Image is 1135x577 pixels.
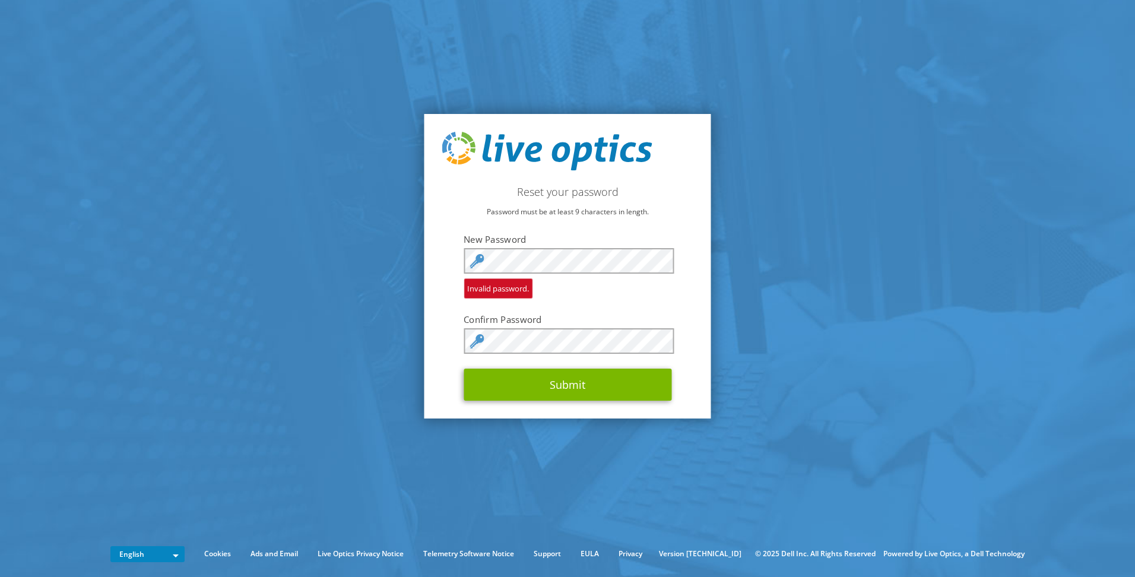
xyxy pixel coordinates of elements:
img: live_optics_svg.svg [442,132,652,171]
li: Version [TECHNICAL_ID] [653,547,747,560]
label: Confirm Password [464,313,671,325]
li: © 2025 Dell Inc. All Rights Reserved [749,547,882,560]
span: Invalid password. [464,278,532,299]
h2: Reset your password [442,185,693,198]
a: Support [525,547,570,560]
li: Powered by Live Optics, a Dell Technology [883,547,1025,560]
button: Submit [464,369,671,401]
a: Cookies [195,547,240,560]
label: New Password [464,233,671,245]
a: EULA [572,547,608,560]
a: Live Optics Privacy Notice [309,547,413,560]
a: Ads and Email [242,547,307,560]
a: Telemetry Software Notice [414,547,523,560]
p: Password must be at least 9 characters in length. [442,205,693,218]
a: Privacy [610,547,651,560]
